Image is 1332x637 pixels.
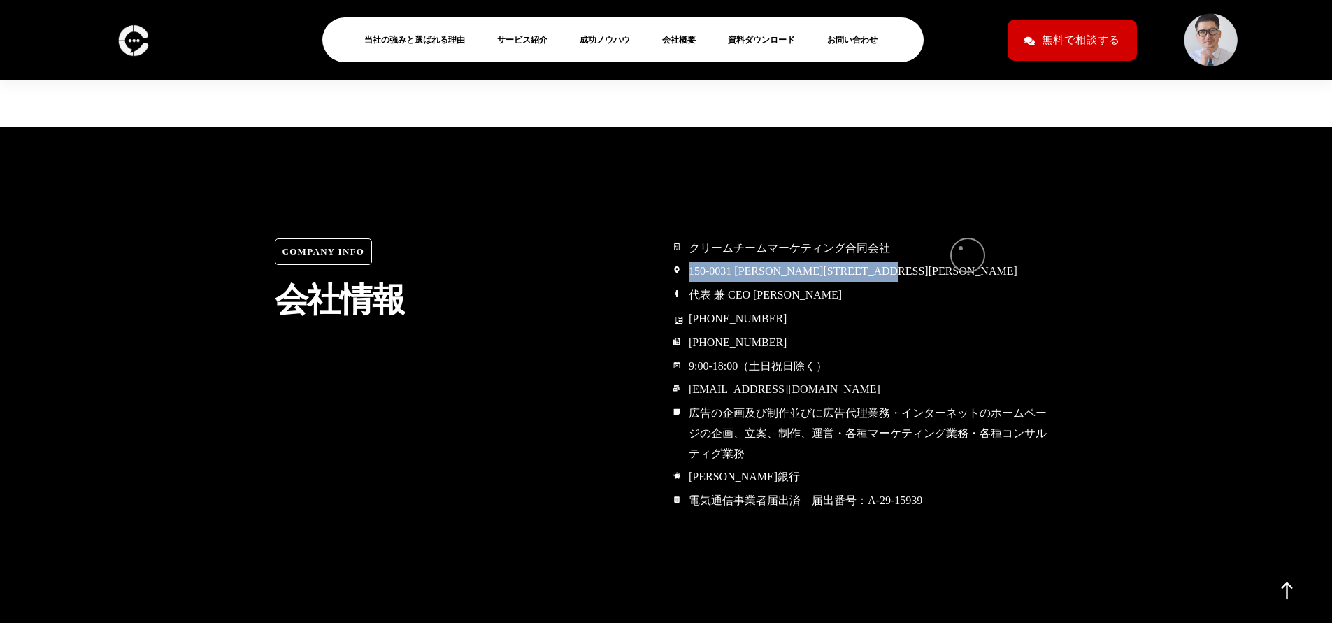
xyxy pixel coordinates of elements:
a: 無料で相談する [1008,20,1137,61]
span: クリームチームマーケティング合同会社 [685,238,890,259]
span: 電気通信事業者届出済 届出番号：A-29-15939 [685,491,922,511]
span: 無料で相談する [1042,28,1120,52]
a: logo-c [114,33,152,45]
span: 広告の企画及び制作並びに広告代理業務・インターネットのホームページの企画、立案、制作、運営・各種マーケティング業務・各種コンサルティグ業務 [685,403,1058,464]
span: Company Info [275,238,373,265]
div: 社 [307,282,340,319]
span: 9:00-18:00（土日祝日除く） [685,357,827,377]
span: [PERSON_NAME]銀行 [685,467,800,487]
span: 150-0031 [PERSON_NAME][STREET_ADDRESS][PERSON_NAME] [685,262,1017,282]
a: 成功ノウハウ [580,31,641,48]
a: お問い合わせ [827,31,889,48]
div: 会 [275,282,308,319]
a: 会社概要 [662,31,707,48]
a: サービス紹介 [497,31,559,48]
span: [EMAIL_ADDRESS][DOMAIN_NAME] [685,380,880,400]
span: [PHONE_NUMBER] [685,333,787,353]
div: 情 [340,282,373,319]
div: 報 [372,282,405,319]
a: 当社の強みと選ばれる理由 [364,31,476,48]
img: logo-c [114,20,152,61]
span: 代表 兼 CEO [PERSON_NAME] [685,285,842,306]
a: 資料ダウンロード [728,31,806,48]
span: [PHONE_NUMBER] [685,309,787,329]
